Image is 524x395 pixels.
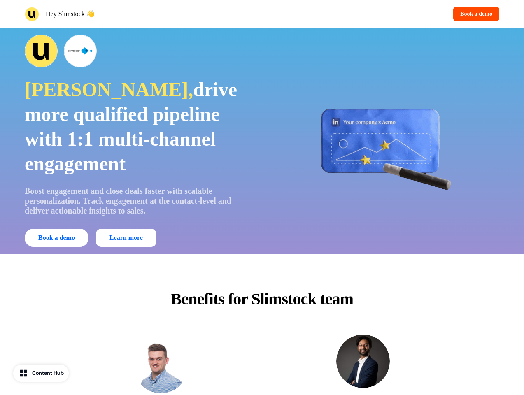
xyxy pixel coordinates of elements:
button: Book a demo [453,7,499,21]
button: Content Hub [13,365,69,382]
span: [PERSON_NAME], [25,79,193,100]
p: Benefits for Slimstock team [149,287,375,311]
a: Learn more [96,229,156,247]
div: Content Hub [32,369,64,377]
p: Hey Slimstock 👋 [46,9,95,19]
p: Boost engagement and close deals faster with scalable personalization. Track engagement at the co... [25,186,251,216]
button: Book a demo [25,229,88,247]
